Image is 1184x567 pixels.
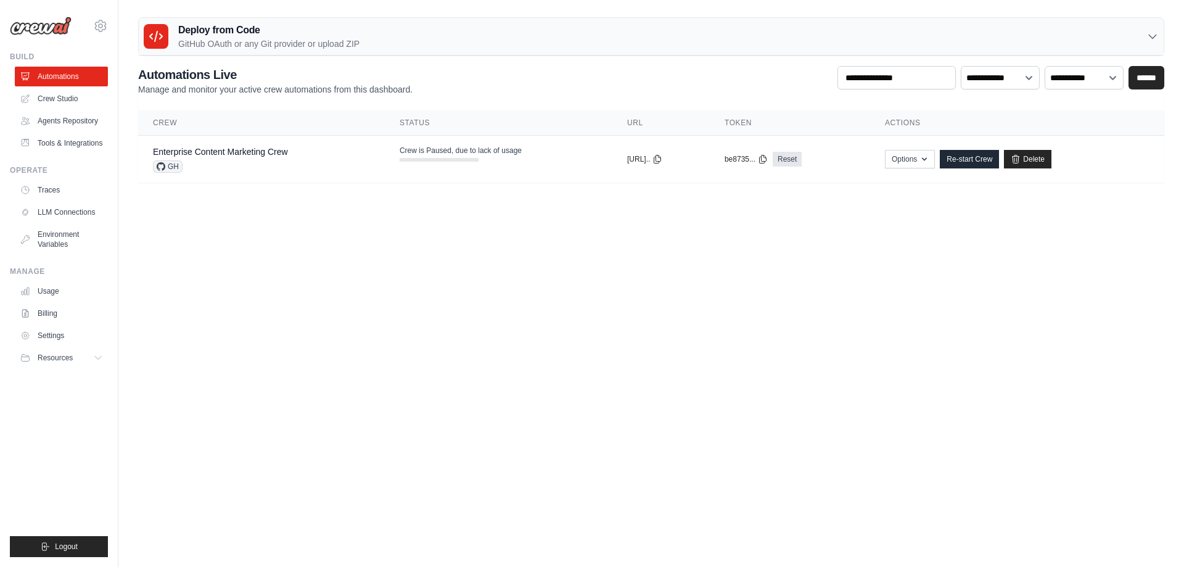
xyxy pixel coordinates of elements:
span: Logout [55,542,78,552]
div: Manage [10,267,108,276]
button: Resources [15,348,108,368]
button: be8735... [725,154,768,164]
p: GitHub OAuth or any Git provider or upload ZIP [178,38,360,50]
th: Status [385,110,612,136]
div: Build [10,52,108,62]
div: Operate [10,165,108,175]
span: Resources [38,353,73,363]
button: Options [885,150,935,168]
a: Reset [773,152,802,167]
p: Manage and monitor your active crew automations from this dashboard. [138,83,413,96]
span: Crew is Paused, due to lack of usage [400,146,522,155]
th: Crew [138,110,385,136]
th: Actions [870,110,1164,136]
a: Usage [15,281,108,301]
img: Logo [10,17,72,35]
a: LLM Connections [15,202,108,222]
button: Logout [10,536,108,557]
a: Crew Studio [15,89,108,109]
a: Environment Variables [15,225,108,254]
a: Enterprise Content Marketing Crew [153,147,288,157]
h3: Deploy from Code [178,23,360,38]
th: URL [612,110,710,136]
a: Automations [15,67,108,86]
a: Agents Repository [15,111,108,131]
a: Delete [1004,150,1051,168]
a: Tools & Integrations [15,133,108,153]
a: Traces [15,180,108,200]
h2: Automations Live [138,66,413,83]
th: Token [710,110,870,136]
a: Settings [15,326,108,346]
span: GH [153,160,183,173]
a: Billing [15,304,108,323]
a: Re-start Crew [940,150,999,168]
